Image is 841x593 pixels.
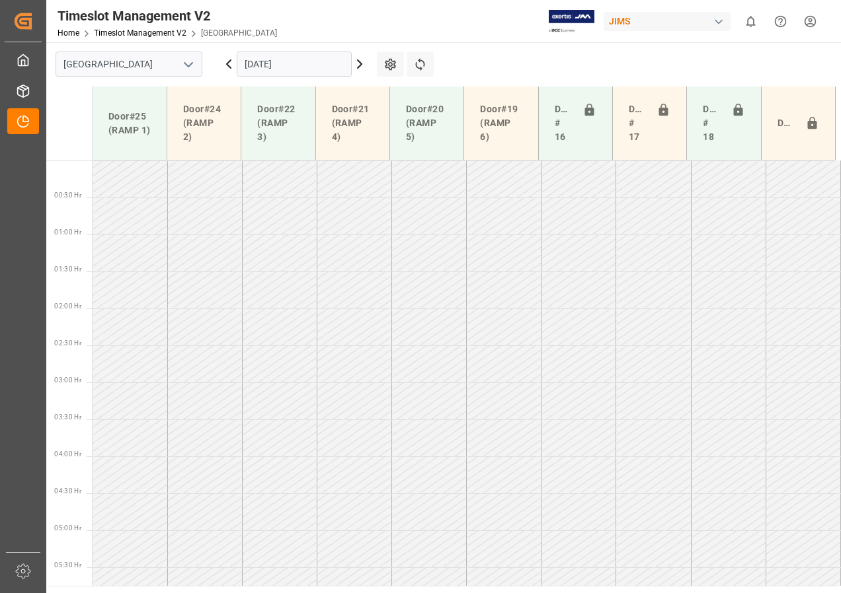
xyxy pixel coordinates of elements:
div: JIMS [604,12,731,31]
div: Doors # 16 [549,97,577,149]
img: Exertis%20JAM%20-%20Email%20Logo.jpg_1722504956.jpg [549,10,594,33]
div: Doors # 18 [698,97,725,149]
span: 01:30 Hr [54,265,81,273]
input: Type to search/select [56,52,202,77]
button: show 0 new notifications [736,7,766,36]
span: 00:30 Hr [54,192,81,199]
div: Door#22 (RAMP 3) [252,97,304,149]
div: Timeslot Management V2 [58,6,277,26]
span: 03:00 Hr [54,376,81,384]
a: Home [58,28,79,38]
span: 02:30 Hr [54,339,81,347]
span: 04:30 Hr [54,487,81,495]
a: Timeslot Management V2 [94,28,186,38]
span: 03:30 Hr [54,413,81,421]
button: Help Center [766,7,795,36]
span: 05:00 Hr [54,524,81,532]
div: Door#25 (RAMP 1) [103,104,156,143]
span: 01:00 Hr [54,228,81,236]
span: 04:00 Hr [54,450,81,458]
div: Door#23 [772,111,800,136]
div: Door#21 (RAMP 4) [327,97,379,149]
span: 05:30 Hr [54,561,81,569]
button: open menu [178,54,198,75]
span: 02:00 Hr [54,302,81,310]
div: Door#19 (RAMP 6) [475,97,527,149]
div: Door#24 (RAMP 2) [178,97,230,149]
button: JIMS [604,9,736,34]
input: DD-MM-YYYY [237,52,352,77]
div: Doors # 17 [623,97,651,149]
div: Door#20 (RAMP 5) [401,97,453,149]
